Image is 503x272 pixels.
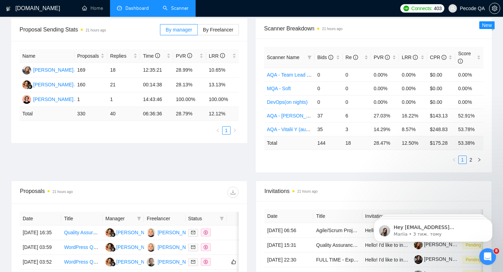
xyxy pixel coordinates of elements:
button: right [475,156,483,164]
td: 16.22% [399,109,427,122]
span: New [482,22,492,28]
span: Повідомлення [36,225,76,230]
td: 1 [107,92,140,107]
div: • 4 дн. тому [41,31,71,39]
td: 10.65% [206,63,239,78]
time: 21 hours ago [322,27,342,31]
td: 3 [343,122,371,136]
td: 28.47 % [371,136,399,150]
td: $0.00 [427,68,455,81]
td: Total [20,107,74,121]
span: 8 [494,248,499,254]
div: Mariia [25,187,40,194]
td: 0 [314,68,343,81]
td: 0 [314,95,343,109]
td: [DATE] 22:30 [264,252,313,267]
td: 53.38 % [455,136,483,150]
span: Scanner Breakdown [264,24,483,33]
li: Next Page [231,126,239,135]
td: [DATE] 15:31 [264,238,313,252]
span: Replies [110,52,132,60]
td: 06:36:36 [140,107,173,121]
div: [PERSON_NAME] [158,243,198,251]
button: right [231,126,239,135]
span: like [231,259,236,265]
td: 0 [343,68,371,81]
span: filter [220,216,224,221]
td: 35 [314,122,343,136]
img: gigradar-bm.png [111,262,116,266]
span: filter [306,52,313,63]
td: Agile/Scrum Project Manager Needed - Ukrainian Speaker [313,223,362,238]
td: 0.00% [455,81,483,95]
td: 0 [314,81,343,95]
img: MV [105,243,114,252]
img: MV [22,80,31,89]
span: Connects: [411,5,432,12]
td: $0.00 [427,81,455,95]
span: Re [345,55,358,60]
span: Status [188,215,217,222]
td: 169 [74,63,107,78]
td: 6 [343,109,371,122]
span: Bids [317,55,333,60]
th: Invitation Letter [362,209,411,223]
div: Mariia [25,109,40,116]
div: [PERSON_NAME] [158,258,198,266]
td: 0 [343,81,371,95]
button: download [227,187,239,198]
span: Запити [78,225,96,230]
img: gigradar-bm.png [28,84,32,89]
img: AB [22,95,31,104]
iframe: Intercom notifications повідомлення [363,204,503,253]
td: 0.00% [455,95,483,109]
span: LRR [402,55,418,60]
img: gigradar-bm.png [111,232,116,237]
img: BP [147,243,155,252]
img: Profile image for Mariia [8,206,22,220]
div: Mariia [25,161,40,168]
a: WordPress QA Specialist [64,259,118,265]
div: • 1 тиж. тому [41,109,75,116]
li: Previous Page [214,126,222,135]
td: 0.00% [455,68,483,81]
button: left [214,126,222,135]
span: download [228,189,238,195]
a: homeHome [82,5,103,11]
img: AD [147,258,155,266]
span: dashboard [117,6,122,10]
a: WordPress QA Specialist [64,244,118,250]
span: info-circle [458,59,463,64]
a: AQA - [PERSON_NAME] (autobid off) [267,113,349,119]
iframe: To enrich screen reader interactions, please activate Accessibility in Grammarly extension settings [479,248,496,265]
td: 100.00% [173,92,206,107]
span: 403 [434,5,442,12]
img: Profile image for Mariia [8,180,22,194]
span: info-circle [155,53,160,58]
td: 12.50 % [399,136,427,150]
span: LRR [209,53,225,59]
span: left [216,128,220,133]
div: [PERSON_NAME] [33,81,73,88]
a: [PERSON_NAME] [414,256,464,262]
div: Mariia [25,57,40,65]
th: Title [61,212,102,226]
a: BP[PERSON_NAME] [147,229,198,235]
span: info-circle [413,55,418,60]
span: dollar [204,230,208,235]
div: Proposals [20,187,129,198]
td: [DATE] 03:52 [20,255,61,270]
div: Mariia [25,135,40,142]
button: like [229,258,238,266]
td: 14:43:46 [140,92,173,107]
span: dollar [204,260,208,264]
span: mail [191,245,195,249]
img: Profile image for Mariia [8,76,22,90]
span: Головна [7,225,28,230]
td: 0 [343,95,371,109]
a: FULL TIME - Experienced QA for Test Coordination and Reporting (Fintech) [316,257,480,263]
a: Quality Assurance Engineer [64,230,124,235]
span: left [452,158,456,162]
